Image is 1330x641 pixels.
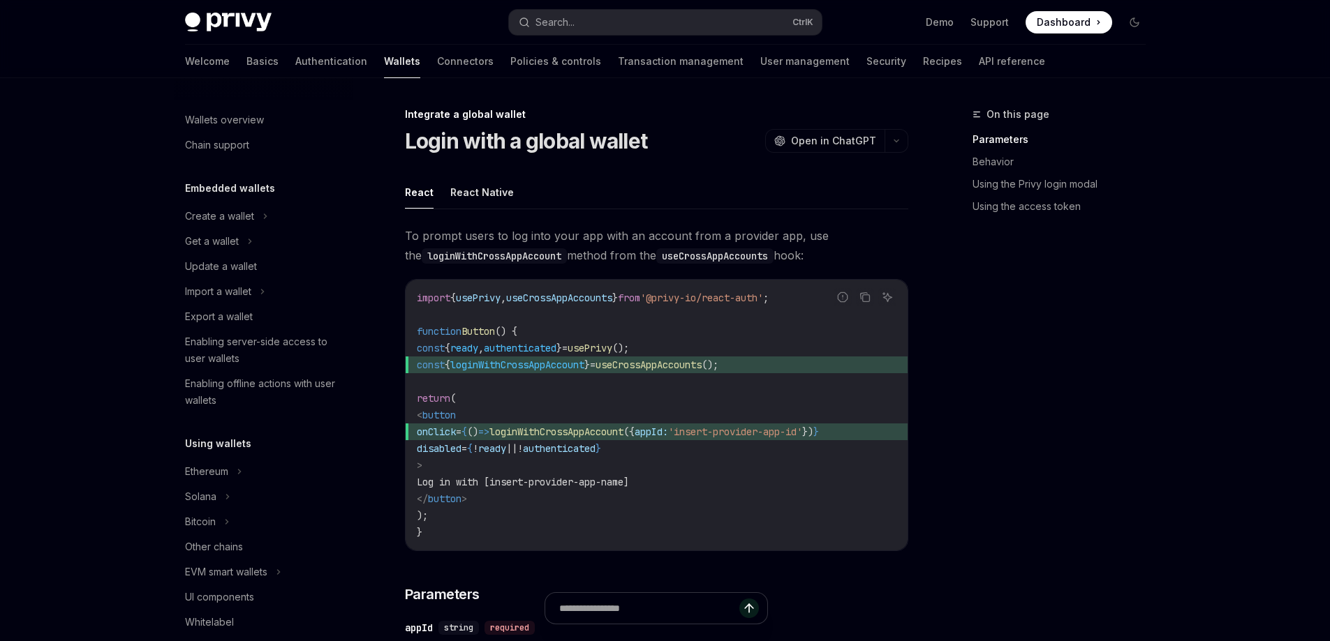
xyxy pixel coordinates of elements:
a: Parameters [973,128,1157,151]
span: => [478,425,489,438]
span: appId: [635,425,668,438]
a: Wallets overview [174,107,353,133]
button: Send message [739,598,759,618]
div: Other chains [185,538,243,555]
span: , [478,342,484,354]
div: Wallets overview [185,112,264,128]
span: To prompt users to log into your app with an account from a provider app, use the method from the... [405,226,908,265]
span: disabled [417,442,461,455]
button: React [405,176,434,209]
span: = [456,425,461,438]
span: } [813,425,819,438]
span: return [417,392,450,405]
div: Search... [535,14,575,31]
span: authenticated [484,342,556,354]
div: Enabling offline actions with user wallets [185,375,344,409]
code: useCrossAppAccounts [656,248,774,264]
span: usePrivy [568,342,612,354]
span: Dashboard [1037,15,1091,29]
span: > [417,459,422,472]
span: = [461,442,467,455]
img: dark logo [185,13,272,32]
span: Open in ChatGPT [791,134,876,148]
span: function [417,325,461,338]
span: () { [495,325,517,338]
a: Support [970,15,1009,29]
a: Recipes [923,45,962,78]
span: ({ [623,425,635,438]
a: Behavior [973,151,1157,173]
span: } [556,342,562,354]
span: </ [417,492,428,505]
h5: Embedded wallets [185,180,275,197]
span: button [422,409,456,421]
span: { [450,292,456,304]
span: ; [763,292,769,304]
div: Update a wallet [185,258,257,275]
span: } [417,526,422,538]
span: const [417,342,445,354]
span: useCrossAppAccounts [596,359,702,371]
a: Using the access token [973,195,1157,218]
h5: Using wallets [185,435,251,452]
a: API reference [979,45,1045,78]
div: UI components [185,589,254,605]
div: EVM smart wallets [185,564,267,580]
div: Bitcoin [185,513,216,530]
div: Get a wallet [185,233,239,250]
a: Basics [246,45,279,78]
a: Wallets [384,45,420,78]
span: = [590,359,596,371]
a: Whitelabel [174,610,353,635]
span: { [461,425,467,438]
a: UI components [174,585,353,610]
span: loginWithCrossAppAccount [489,425,623,438]
span: loginWithCrossAppAccount [450,359,584,371]
a: Dashboard [1026,11,1112,33]
a: Export a wallet [174,304,353,329]
code: loginWithCrossAppAccount [422,248,567,264]
a: Enabling server-side access to user wallets [174,329,353,371]
a: Update a wallet [174,254,353,279]
div: Integrate a global wallet [405,107,908,121]
span: } [612,292,618,304]
a: Authentication [295,45,367,78]
div: Enabling server-side access to user wallets [185,333,344,367]
span: On this page [987,106,1049,123]
span: { [467,442,473,455]
a: Other chains [174,534,353,559]
span: , [501,292,506,304]
button: Report incorrect code [834,288,852,306]
span: ( [450,392,456,405]
span: < [417,409,422,421]
button: Copy the contents from the code block [856,288,874,306]
span: Parameters [405,585,480,604]
span: import [417,292,450,304]
span: () [467,425,478,438]
div: Whitelabel [185,614,234,631]
button: Ask AI [878,288,896,306]
h1: Login with a global wallet [405,128,648,153]
div: Create a wallet [185,208,254,225]
span: const [417,359,445,371]
div: Export a wallet [185,308,253,325]
a: Connectors [437,45,494,78]
span: (); [612,342,629,354]
div: Solana [185,488,216,505]
span: Log in with [insert-provider-app-name] [417,476,629,488]
span: ! [517,442,523,455]
span: from [618,292,640,304]
span: authenticated [523,442,596,455]
a: Security [866,45,906,78]
a: User management [760,45,850,78]
div: Ethereum [185,463,228,480]
span: ready [478,442,506,455]
span: ! [473,442,478,455]
span: { [445,359,450,371]
a: Demo [926,15,954,29]
span: '@privy-io/react-auth' [640,292,763,304]
span: ); [417,509,428,522]
span: } [596,442,601,455]
div: Import a wallet [185,283,251,300]
a: Enabling offline actions with user wallets [174,371,353,413]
